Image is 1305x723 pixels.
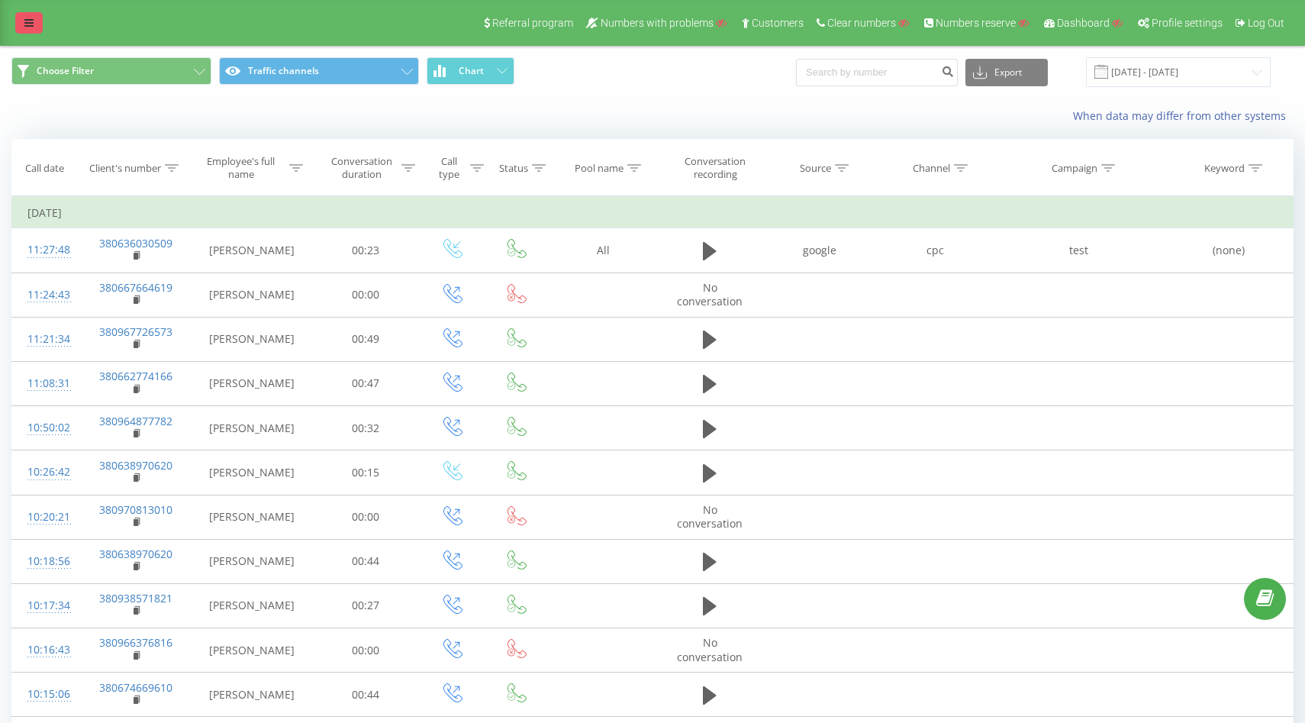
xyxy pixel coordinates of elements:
div: 11:24:43 [27,280,65,310]
div: Keyword [1204,162,1245,175]
button: Traffic channels [219,57,419,85]
div: 10:15:06 [27,679,65,709]
span: Numbers reserve [936,17,1016,29]
td: (none) [1165,228,1294,273]
td: 00:00 [311,628,418,673]
button: Export [965,59,1048,86]
div: 10:16:43 [27,635,65,665]
td: [PERSON_NAME] [192,406,311,450]
a: 380638970620 [99,458,172,473]
a: 380636030509 [99,236,172,250]
div: Conversation recording [672,155,758,181]
div: Campaign [1052,162,1097,175]
div: 11:08:31 [27,369,65,399]
td: [PERSON_NAME] [192,539,311,583]
td: 00:00 [311,273,418,317]
td: [PERSON_NAME] [192,583,311,628]
div: 11:27:48 [27,235,65,265]
a: 380938571821 [99,591,172,605]
span: Clear numbers [827,17,896,29]
button: Choose Filter [11,57,211,85]
div: 10:17:34 [27,591,65,621]
td: test [993,228,1165,273]
button: Chart [427,57,514,85]
span: Chart [459,66,484,76]
a: When data may differ from other systems [1073,108,1294,123]
td: [PERSON_NAME] [192,361,311,405]
span: Numbers with problems [601,17,714,29]
a: 380638970620 [99,547,172,561]
td: [PERSON_NAME] [192,673,311,717]
td: [PERSON_NAME] [192,628,311,673]
div: Call date [25,162,64,175]
span: Referral program [492,17,573,29]
input: Search by number [796,59,958,86]
a: 380970813010 [99,502,172,517]
a: 380967726573 [99,324,172,339]
div: 11:21:34 [27,324,65,354]
td: 00:23 [311,228,418,273]
span: Profile settings [1152,17,1223,29]
div: Client's number [89,162,161,175]
td: 00:44 [311,673,418,717]
td: 00:15 [311,450,418,495]
td: cpc [877,228,993,273]
div: Source [800,162,831,175]
td: 00:47 [311,361,418,405]
div: Status [499,162,528,175]
td: [PERSON_NAME] [192,317,311,361]
span: Log Out [1248,17,1284,29]
td: 00:00 [311,495,418,539]
div: Call type [433,155,466,181]
a: 380662774166 [99,369,172,383]
div: 10:20:21 [27,502,65,532]
td: [PERSON_NAME] [192,273,311,317]
div: 10:26:42 [27,457,65,487]
td: 00:44 [311,539,418,583]
div: 10:18:56 [27,547,65,576]
div: Channel [913,162,950,175]
a: 380674669610 [99,680,172,695]
td: [PERSON_NAME] [192,495,311,539]
span: No conversation [677,280,743,308]
span: Customers [752,17,804,29]
span: No conversation [677,502,743,531]
td: All [547,228,659,273]
span: No conversation [677,635,743,663]
td: [PERSON_NAME] [192,450,311,495]
td: 00:49 [311,317,418,361]
span: Dashboard [1057,17,1110,29]
span: Choose Filter [37,65,94,77]
td: google [762,228,878,273]
div: Employee's full name [196,155,285,181]
div: Conversation duration [325,155,397,181]
td: 00:27 [311,583,418,628]
div: 10:50:02 [27,413,65,443]
a: 380667664619 [99,280,172,295]
td: 00:32 [311,406,418,450]
td: [PERSON_NAME] [192,228,311,273]
td: [DATE] [12,198,1294,228]
a: 380966376816 [99,635,172,650]
a: 380964877782 [99,414,172,428]
div: Pool name [575,162,623,175]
